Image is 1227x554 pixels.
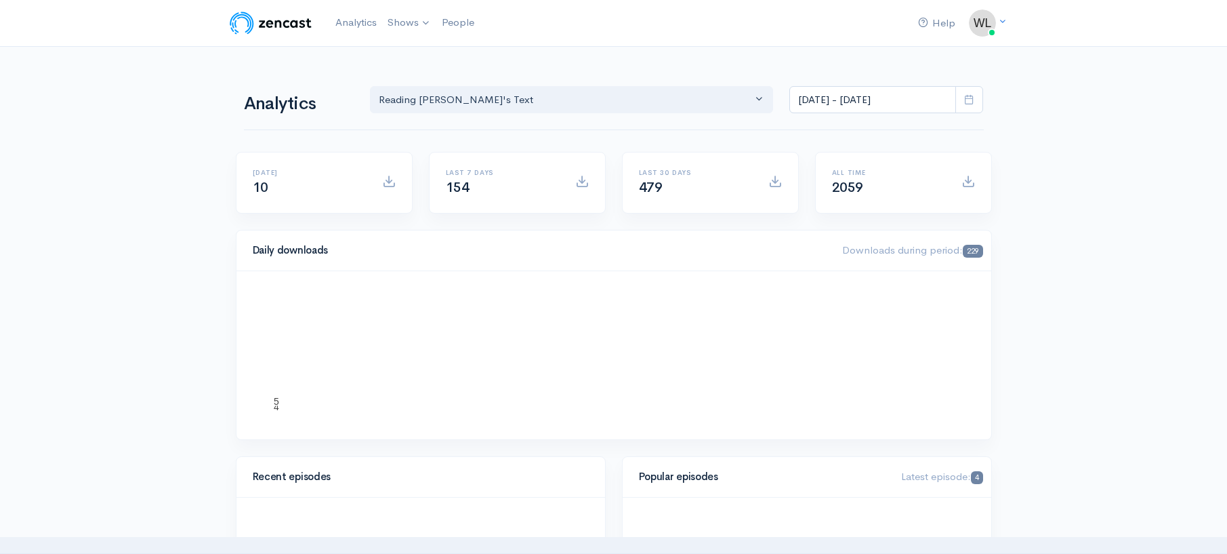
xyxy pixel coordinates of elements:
text: 4 [274,401,279,412]
input: analytics date range selector [789,86,956,114]
span: 10 [253,179,268,196]
span: 2059 [832,179,863,196]
text: 5 [274,396,279,407]
a: Analytics [330,8,382,37]
a: People [436,8,480,37]
button: Reading Aristotle's Text [370,86,774,114]
svg: A chart. [253,288,975,423]
a: Shows [382,8,436,38]
h6: Last 30 days [639,169,752,176]
span: 154 [446,179,470,196]
h6: All time [832,169,945,176]
span: 4 [971,471,982,484]
h6: [DATE] [253,169,366,176]
span: Downloads during period: [842,243,982,256]
span: 229 [963,245,982,258]
h4: Popular episodes [639,471,886,483]
span: 479 [639,179,663,196]
img: ... [969,9,996,37]
iframe: gist-messenger-bubble-iframe [1181,508,1213,540]
h1: Analytics [244,94,354,114]
h6: Last 7 days [446,169,559,176]
h4: Recent episodes [253,471,581,483]
h4: Daily downloads [253,245,827,256]
span: Latest episode: [901,470,982,483]
img: ZenCast Logo [228,9,314,37]
a: Help [913,9,961,38]
div: Reading [PERSON_NAME]'s Text [379,92,753,108]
